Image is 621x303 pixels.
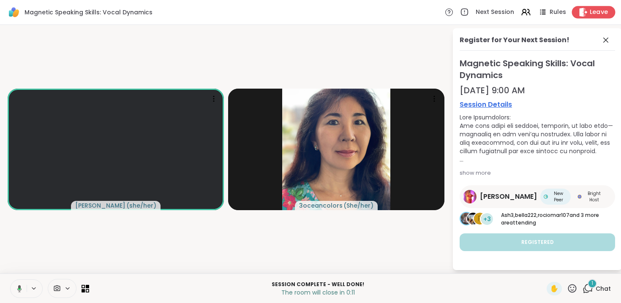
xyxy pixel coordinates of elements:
[550,8,566,16] span: Rules
[590,8,608,17] span: Leave
[480,192,537,202] span: [PERSON_NAME]
[460,169,615,177] div: show more
[299,201,343,210] span: 3oceancolors
[538,211,569,219] span: rociomar107
[501,211,515,219] span: Ash3 ,
[75,201,125,210] span: [PERSON_NAME]
[483,215,491,224] span: +3
[460,84,615,96] div: [DATE] 9:00 AM
[501,211,615,227] p: and 3 more are attending
[460,113,615,164] div: Lore Ipsumdolors: Ame cons adipi eli seddoei, temporin, ut labo etdo—magnaaliq en adm veni’qu nos...
[343,201,373,210] span: ( She/her )
[550,284,558,294] span: ✋
[94,281,542,288] p: Session Complete - well done!
[467,213,479,225] img: bella222
[478,214,482,225] span: r
[577,195,582,199] img: Bright Host
[94,288,542,297] p: The room will close in 0:11
[544,195,548,199] img: New Peer
[583,190,605,203] span: Bright Host
[7,5,21,19] img: ShareWell Logomark
[596,284,611,293] span: Chat
[460,185,615,208] a: Lisa_LaCroix[PERSON_NAME]New PeerNew PeerBright HostBright Host
[282,89,390,210] img: 3oceancolors
[463,190,477,203] img: Lisa_LaCroix
[460,213,472,225] img: Ash3
[460,35,569,45] div: Register for Your Next Session!
[550,190,567,203] span: New Peer
[126,201,156,210] span: ( she/her )
[591,280,593,287] span: 1
[25,8,153,16] span: Magnetic Speaking Skills: Vocal Dynamics
[515,211,538,219] span: bella222 ,
[460,100,615,110] a: Session Details
[460,233,615,251] button: Registered
[460,57,615,81] span: Magnetic Speaking Skills: Vocal Dynamics
[521,238,554,246] span: Registered
[476,8,514,16] span: Next Session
